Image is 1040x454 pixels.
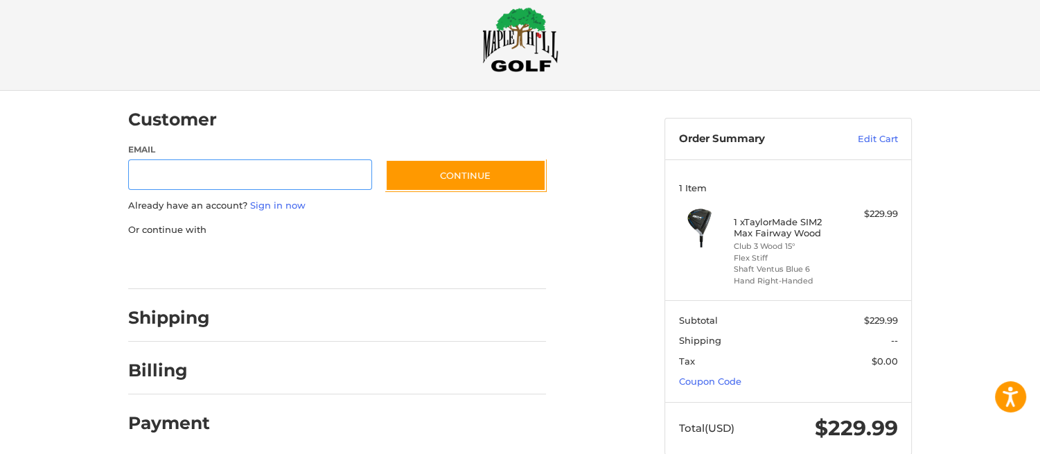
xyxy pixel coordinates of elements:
[679,182,898,193] h3: 1 Item
[128,412,210,434] h2: Payment
[128,223,546,237] p: Or continue with
[359,250,463,275] iframe: PayPal-venmo
[679,356,695,367] span: Tax
[734,252,840,264] li: Flex Stiff
[734,275,840,287] li: Hand Right-Handed
[241,250,345,275] iframe: PayPal-paylater
[128,360,209,381] h2: Billing
[872,356,898,367] span: $0.00
[734,216,840,239] h4: 1 x TaylorMade SIM2 Max Fairway Wood
[250,200,306,211] a: Sign in now
[828,132,898,146] a: Edit Cart
[679,132,828,146] h3: Order Summary
[734,241,840,252] li: Club 3 Wood 15°
[679,315,718,326] span: Subtotal
[128,307,210,329] h2: Shipping
[891,335,898,346] span: --
[482,7,558,72] img: Maple Hill Golf
[679,376,741,387] a: Coupon Code
[124,250,228,275] iframe: PayPal-paypal
[843,207,898,221] div: $229.99
[128,109,217,130] h2: Customer
[734,263,840,275] li: Shaft Ventus Blue 6
[128,199,546,213] p: Already have an account?
[679,335,721,346] span: Shipping
[385,159,546,191] button: Continue
[128,143,372,156] label: Email
[864,315,898,326] span: $229.99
